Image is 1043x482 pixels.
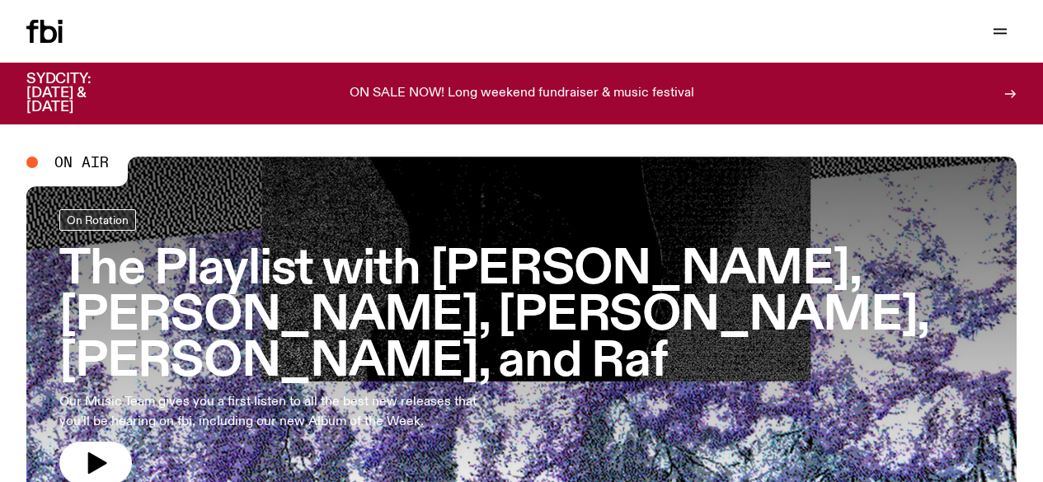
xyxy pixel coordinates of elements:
span: On Rotation [67,214,129,227]
span: On Air [54,155,109,170]
p: Our Music Team gives you a first listen to all the best new releases that you'll be hearing on fb... [59,392,482,432]
h3: The Playlist with [PERSON_NAME], [PERSON_NAME], [PERSON_NAME], [PERSON_NAME], and Raf [59,247,984,385]
a: On Rotation [59,209,136,231]
p: ON SALE NOW! Long weekend fundraiser & music festival [350,87,694,101]
h3: SYDCITY: [DATE] & [DATE] [26,73,132,115]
